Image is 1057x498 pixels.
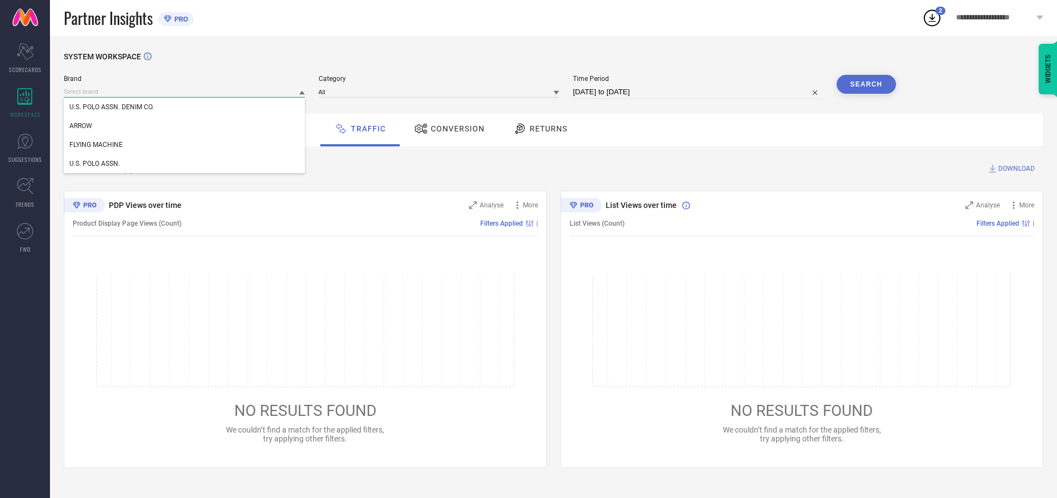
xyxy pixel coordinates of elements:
[64,52,141,61] span: SYSTEM WORKSPACE
[16,200,34,209] span: TRENDS
[731,402,873,420] span: NO RESULTS FOUND
[69,160,120,167] span: U.S. POLO ASSN.
[69,103,154,111] span: U.S. POLO ASSN. DENIM CO.
[723,425,881,443] span: We couldn’t find a match for the applied filters, try applying other filters.
[73,220,182,227] span: Product Display Page Views (Count)
[922,8,942,28] div: Open download list
[1019,201,1034,209] span: More
[64,154,305,173] div: U.S. POLO ASSN.
[69,141,123,149] span: FLYING MACHINE
[431,124,485,133] span: Conversion
[9,65,42,74] span: SCORECARDS
[109,201,182,210] span: PDP Views over time
[939,7,942,14] span: 2
[351,124,386,133] span: Traffic
[998,163,1035,174] span: DOWNLOAD
[69,122,92,130] span: ARROW
[64,116,305,135] div: ARROW
[573,75,823,83] span: Time Period
[234,402,376,420] span: NO RESULTS FOUND
[64,75,305,83] span: Brand
[573,85,823,99] input: Select time period
[977,220,1019,227] span: Filters Applied
[480,201,504,209] span: Analyse
[561,198,602,215] div: Premium
[606,201,677,210] span: List Views over time
[536,220,538,227] span: |
[64,86,305,98] input: Select brand
[837,75,897,94] button: Search
[570,220,625,227] span: List Views (Count)
[523,201,538,209] span: More
[226,425,384,443] span: We couldn’t find a match for the applied filters, try applying other filters.
[976,201,1000,209] span: Analyse
[480,220,523,227] span: Filters Applied
[319,75,560,83] span: Category
[965,201,973,209] svg: Zoom
[469,201,477,209] svg: Zoom
[1033,220,1034,227] span: |
[172,15,188,23] span: PRO
[20,245,31,253] span: FWD
[64,198,105,215] div: Premium
[64,135,305,154] div: FLYING MACHINE
[530,124,567,133] span: Returns
[8,155,42,164] span: SUGGESTIONS
[10,110,41,119] span: WORKSPACE
[64,98,305,116] div: U.S. POLO ASSN. DENIM CO.
[64,7,153,29] span: Partner Insights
